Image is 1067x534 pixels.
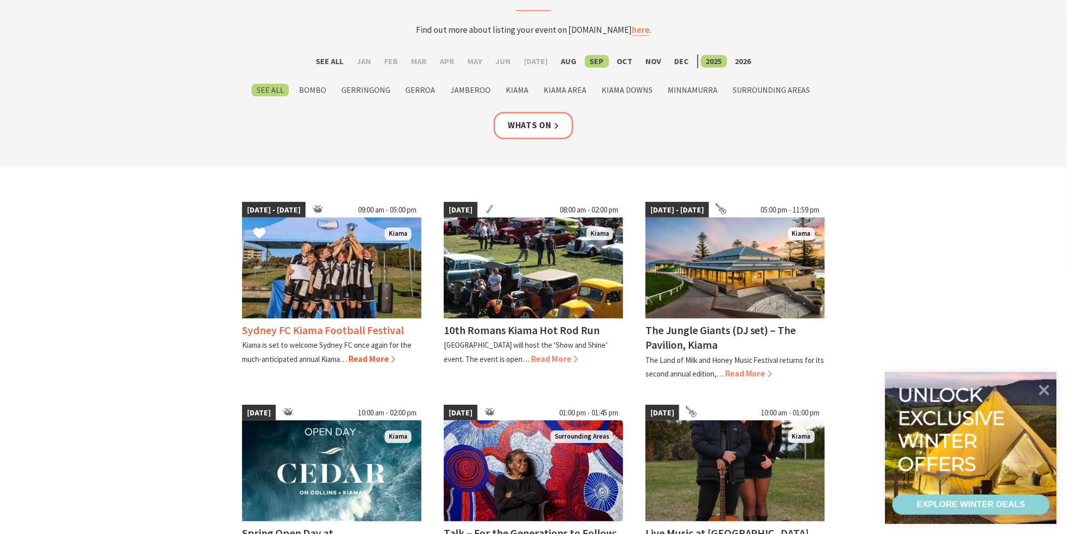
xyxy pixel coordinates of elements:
p: The Land of Milk and Honey Music Festival returns for its second annual edition,… [645,355,824,379]
div: Unlock exclusive winter offers [898,384,1010,475]
label: Aug [556,55,582,68]
label: Bombo [294,84,331,96]
img: Betty Pumani Kuntiwa stands in front of her large scale painting [444,420,623,521]
button: Click to Favourite Sydney FC Kiama Football Festival [243,217,276,251]
p: [GEOGRAPHIC_DATA] will host the ‘Show and Shine’ event. The event is open… [444,340,608,363]
span: Kiama [385,228,411,240]
span: Kiama [385,431,411,443]
label: Kiama Downs [597,84,658,96]
span: [DATE] [444,405,478,421]
label: Jan [352,55,377,68]
a: [DATE] - [DATE] 09:00 am - 05:00 pm sfc-kiama-football-festival-2 Kiama Sydney FC Kiama Football ... [242,202,422,381]
span: 08:00 am - 02:00 pm [555,202,623,218]
span: [DATE] [242,405,276,421]
a: here [632,24,649,36]
label: Minnamurra [663,84,723,96]
label: Oct [612,55,638,68]
a: [DATE] - [DATE] 05:00 pm - 11:59 pm Land of Milk an Honey Festival Kiama The Jungle Giants (DJ se... [645,202,825,381]
span: Read More [531,353,578,364]
span: 09:00 am - 05:00 pm [353,202,422,218]
label: Jun [491,55,516,68]
label: Dec [670,55,694,68]
span: Kiama [788,431,815,443]
p: Kiama is set to welcome Sydney FC once again for the much-anticipated annual Kiama… [242,340,411,363]
span: Read More [348,353,395,364]
div: EXPLORE WINTER DEALS [917,495,1025,515]
p: Find out more about listing your event on [DOMAIN_NAME] . [336,23,731,37]
label: See All [252,84,289,96]
a: Whats On [494,112,573,139]
label: [DATE] [519,55,553,68]
label: Surrounding Areas [728,84,815,96]
label: Jamberoo [445,84,496,96]
label: Kiama Area [539,84,591,96]
span: 10:00 am - 02:00 pm [353,405,422,421]
span: 05:00 pm - 11:59 pm [756,202,825,218]
span: Read More [725,368,772,379]
img: Land of Milk an Honey Festival [645,218,825,318]
label: See All [311,55,349,68]
label: Feb [380,55,403,68]
span: [DATE] - [DATE] [242,202,306,218]
label: Sep [585,55,609,68]
label: May [463,55,488,68]
label: 2025 [701,55,727,68]
span: Surrounding Areas [551,431,613,443]
label: Apr [435,55,460,68]
span: [DATE] - [DATE] [645,202,709,218]
img: Em & Ron [645,420,825,521]
label: Mar [406,55,432,68]
label: Nov [641,55,667,68]
span: 01:00 pm - 01:45 pm [554,405,623,421]
span: [DATE] [444,202,478,218]
h4: Sydney FC Kiama Football Festival [242,323,404,337]
span: Kiama [586,228,613,240]
label: 2026 [730,55,756,68]
label: Kiama [501,84,533,96]
a: [DATE] 08:00 am - 02:00 pm Hot Rod Run Kiama Kiama 10th Romans Kiama Hot Rod Run [GEOGRAPHIC_DATA... [444,202,623,381]
a: EXPLORE WINTER DEALS [893,495,1050,515]
span: Kiama [788,228,815,240]
label: Gerringong [336,84,395,96]
h4: The Jungle Giants (DJ set) – The Pavilion, Kiama [645,323,796,352]
h4: 10th Romans Kiama Hot Rod Run [444,323,600,337]
span: [DATE] [645,405,679,421]
img: Hot Rod Run Kiama [444,218,623,318]
span: 10:00 am - 01:00 pm [756,405,825,421]
label: Gerroa [400,84,440,96]
img: sfc-kiama-football-festival-2 [242,218,422,318]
